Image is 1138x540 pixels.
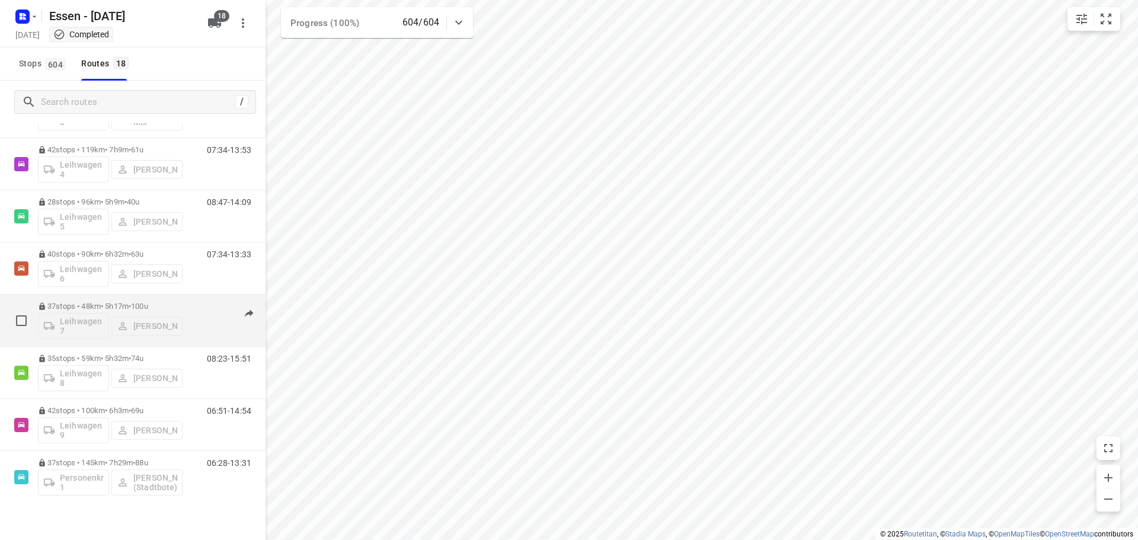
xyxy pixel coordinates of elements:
[38,302,183,311] p: 37 stops • 48km • 5h17m
[45,58,66,70] span: 604
[131,354,143,363] span: 74u
[207,406,251,416] p: 06:51-14:54
[235,95,248,108] div: /
[290,18,359,28] span: Progress (100%)
[1070,7,1094,31] button: Map settings
[281,7,473,38] div: Progress (100%)604/604
[133,458,135,467] span: •
[945,530,986,538] a: Stadia Maps
[904,530,937,538] a: Routetitan
[131,250,143,258] span: 63u
[38,145,183,154] p: 42 stops • 119km • 7h9m
[124,197,127,206] span: •
[53,28,109,40] div: This project completed. You cannot make any changes to it.
[19,56,69,71] span: Stops
[129,145,131,154] span: •
[129,406,131,415] span: •
[38,406,183,415] p: 42 stops • 100km • 6h3m
[38,197,183,206] p: 28 stops • 96km • 5h9m
[231,11,255,35] button: More
[207,354,251,363] p: 08:23-15:51
[214,10,229,22] span: 18
[9,309,33,333] span: Select
[880,530,1133,538] li: © 2025 , © , © © contributors
[129,250,131,258] span: •
[237,302,261,325] button: Project is outdated
[113,57,129,69] span: 18
[81,56,132,71] div: Routes
[38,458,183,467] p: 37 stops • 145km • 7h29m
[207,250,251,259] p: 07:34-13:33
[994,530,1040,538] a: OpenMapTiles
[135,458,148,467] span: 88u
[207,197,251,207] p: 08:47-14:09
[1045,530,1094,538] a: OpenStreetMap
[127,197,139,206] span: 40u
[203,11,226,35] button: 18
[207,145,251,155] p: 07:34-13:53
[1067,7,1120,31] div: small contained button group
[38,354,183,363] p: 35 stops • 59km • 5h32m
[131,406,143,415] span: 69u
[207,458,251,468] p: 06:28-13:31
[129,354,131,363] span: •
[38,250,183,258] p: 40 stops • 90km • 6h32m
[1094,7,1118,31] button: Fit zoom
[402,15,439,30] p: 604/604
[131,145,143,154] span: 61u
[129,302,131,311] span: •
[41,93,235,111] input: Search routes
[131,302,148,311] span: 100u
